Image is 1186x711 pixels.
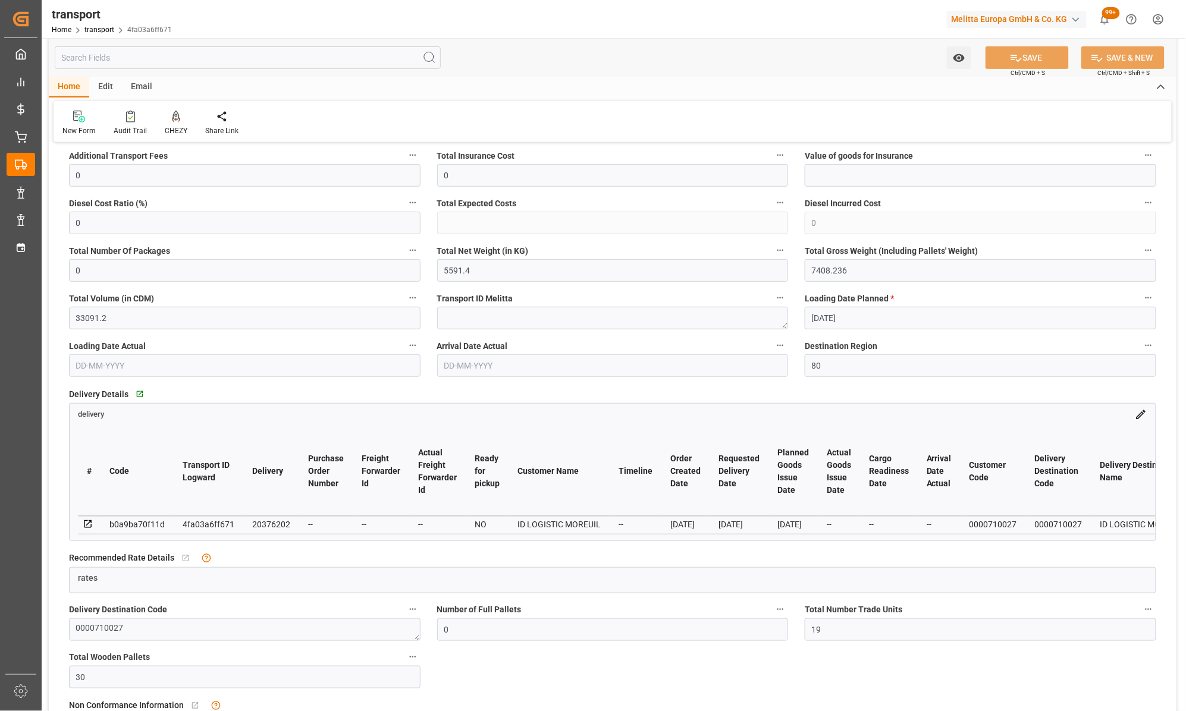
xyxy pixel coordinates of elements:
[165,125,187,136] div: CHEZY
[475,517,500,531] div: NO
[437,245,529,257] span: Total Net Weight (in KG)
[1091,6,1118,33] button: show 100 new notifications
[1141,602,1156,617] button: Total Number Trade Units
[1141,290,1156,306] button: Loading Date Planned *
[1098,68,1150,77] span: Ctrl/CMD + Shift + S
[827,517,851,531] div: --
[805,340,877,353] span: Destination Region
[101,427,174,516] th: Code
[405,243,421,258] button: Total Number Of Packages
[1035,517,1083,531] div: 0000710027
[437,354,789,377] input: DD-MM-YYYY
[78,409,104,419] a: delivery
[405,338,421,353] button: Loading Date Actual
[1026,427,1091,516] th: Delivery Destination Code
[78,427,101,516] th: #
[509,427,610,516] th: Customer Name
[252,517,290,531] div: 20376202
[405,290,421,306] button: Total Volume (in CDM)
[308,517,344,531] div: --
[78,410,104,419] span: delivery
[69,354,421,377] input: DD-MM-YYYY
[918,427,961,516] th: Arrival Date Actual
[405,147,421,163] button: Additional Transport Fees
[619,517,652,531] div: --
[114,125,147,136] div: Audit Trail
[52,5,172,23] div: transport
[437,340,508,353] span: Arrival Date Actual
[69,388,128,401] span: Delivery Details
[986,46,1069,69] button: SAVE
[947,46,971,69] button: open menu
[805,150,913,162] span: Value of goods for Insurance
[437,197,517,210] span: Total Expected Costs
[773,338,788,353] button: Arrival Date Actual
[661,427,710,516] th: Order Created Date
[805,603,902,616] span: Total Number Trade Units
[710,427,768,516] th: Requested Delivery Date
[777,517,809,531] div: [DATE]
[927,517,952,531] div: --
[805,245,978,257] span: Total Gross Weight (Including Pallets' Weight)
[405,649,421,665] button: Total Wooden Pallets
[62,125,96,136] div: New Form
[243,427,299,516] th: Delivery
[773,290,788,306] button: Transport ID Melitta
[70,568,1156,584] a: rates
[437,292,513,305] span: Transport ID Melitta
[805,307,1156,329] input: DD-MM-YYYY
[362,517,400,531] div: --
[353,427,409,516] th: Freight Forwarder Id
[805,197,881,210] span: Diesel Incurred Cost
[122,77,161,97] div: Email
[773,147,788,163] button: Total Insurance Cost
[773,195,788,210] button: Total Expected Costs
[773,602,788,617] button: Number of Full Pallets
[961,427,1026,516] th: Customer Code
[437,150,515,162] span: Total Insurance Cost
[69,292,154,305] span: Total Volume (in CDM)
[947,11,1087,28] div: Melitta Europa GmbH & Co. KG
[437,603,522,616] span: Number of Full Pallets
[1011,68,1046,77] span: Ctrl/CMD + S
[610,427,661,516] th: Timeline
[869,517,909,531] div: --
[1100,517,1184,531] div: ID LOGISTIC MOREUIL
[405,195,421,210] button: Diesel Cost Ratio (%)
[69,340,146,353] span: Loading Date Actual
[1141,243,1156,258] button: Total Gross Weight (Including Pallets' Weight)
[1081,46,1165,69] button: SAVE & NEW
[947,8,1091,30] button: Melitta Europa GmbH & Co. KG
[860,427,918,516] th: Cargo Readiness Date
[405,602,421,617] button: Delivery Destination Code
[84,26,114,34] a: transport
[69,618,421,641] textarea: 0000710027
[69,552,174,564] span: Recommended Rate Details
[183,517,234,531] div: 4fa03a6ff671
[517,517,601,531] div: ID LOGISTIC MOREUIL
[409,427,466,516] th: Actual Freight Forwarder Id
[466,427,509,516] th: Ready for pickup
[1141,147,1156,163] button: Value of goods for Insurance
[89,77,122,97] div: Edit
[52,26,71,34] a: Home
[805,292,894,305] span: Loading Date Planned
[55,46,441,69] input: Search Fields
[1141,195,1156,210] button: Diesel Incurred Cost
[768,427,818,516] th: Planned Goods Issue Date
[773,243,788,258] button: Total Net Weight (in KG)
[205,125,239,136] div: Share Link
[670,517,701,531] div: [DATE]
[299,427,353,516] th: Purchase Order Number
[1118,6,1145,33] button: Help Center
[78,573,98,583] span: rates
[174,427,243,516] th: Transport ID Logward
[49,77,89,97] div: Home
[69,245,170,257] span: Total Number Of Packages
[69,603,167,616] span: Delivery Destination Code
[418,517,457,531] div: --
[969,517,1017,531] div: 0000710027
[1102,7,1120,19] span: 99+
[109,517,165,531] div: b0a9ba70f11d
[69,651,150,663] span: Total Wooden Pallets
